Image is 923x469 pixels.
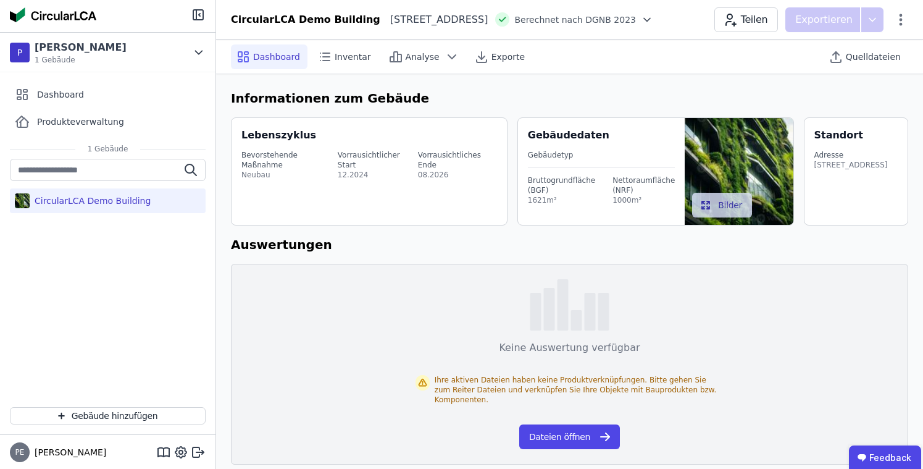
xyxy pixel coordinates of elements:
span: Berechnet nach DGNB 2023 [514,14,636,26]
img: CircularLCA Demo Building [15,191,30,211]
button: Teilen [714,7,778,32]
p: Exportieren [795,12,855,27]
span: 1 Gebäude [35,55,127,65]
span: Dashboard [253,51,300,63]
div: Gebäudedaten [528,128,685,143]
span: 1 Gebäude [75,144,141,154]
div: 08.2026 [418,170,497,180]
div: CircularLCA Demo Building [30,195,151,207]
div: Vorrausichtlicher Start [338,150,416,170]
div: 12.2024 [338,170,416,180]
div: Bevorstehende Maßnahme [241,150,335,170]
img: empty-state [530,279,609,331]
div: Bruttogrundfläche (BGF) [528,175,595,195]
div: [STREET_ADDRESS] [814,160,888,170]
div: Lebenszyklus [241,128,316,143]
span: PE [15,449,25,456]
button: Bilder [692,193,752,218]
div: 1621m² [528,195,595,205]
div: Adresse [814,150,888,160]
div: Neubau [241,170,335,180]
img: Concular [10,7,96,22]
div: Standort [814,128,863,143]
div: Ihre aktiven Dateien haben keine Produktverknüpfungen. Bitte gehen Sie zum Reiter Dateien und ver... [435,375,724,405]
span: Exporte [491,51,525,63]
div: Vorrausichtliches Ende [418,150,497,170]
div: [STREET_ADDRESS] [380,12,488,27]
span: Inventar [335,51,371,63]
div: Keine Auswertung verfügbar [499,340,640,355]
span: [PERSON_NAME] [30,446,106,458]
div: CircularLCA Demo Building [231,12,380,27]
button: Dateien öffnen [519,425,620,449]
div: Gebäudetyp [528,150,675,160]
div: [PERSON_NAME] [35,40,127,55]
span: Analyse [406,51,440,63]
span: Quelldateien [846,51,901,63]
div: 1000m² [612,195,675,205]
span: Dashboard [37,88,84,101]
button: Gebäude hinzufügen [10,407,206,425]
h6: Informationen zum Gebäude [231,89,908,108]
div: Nettoraumfläche (NRF) [612,175,675,195]
div: P [10,43,30,62]
span: Produkteverwaltung [37,116,124,128]
h6: Auswertungen [231,235,908,254]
